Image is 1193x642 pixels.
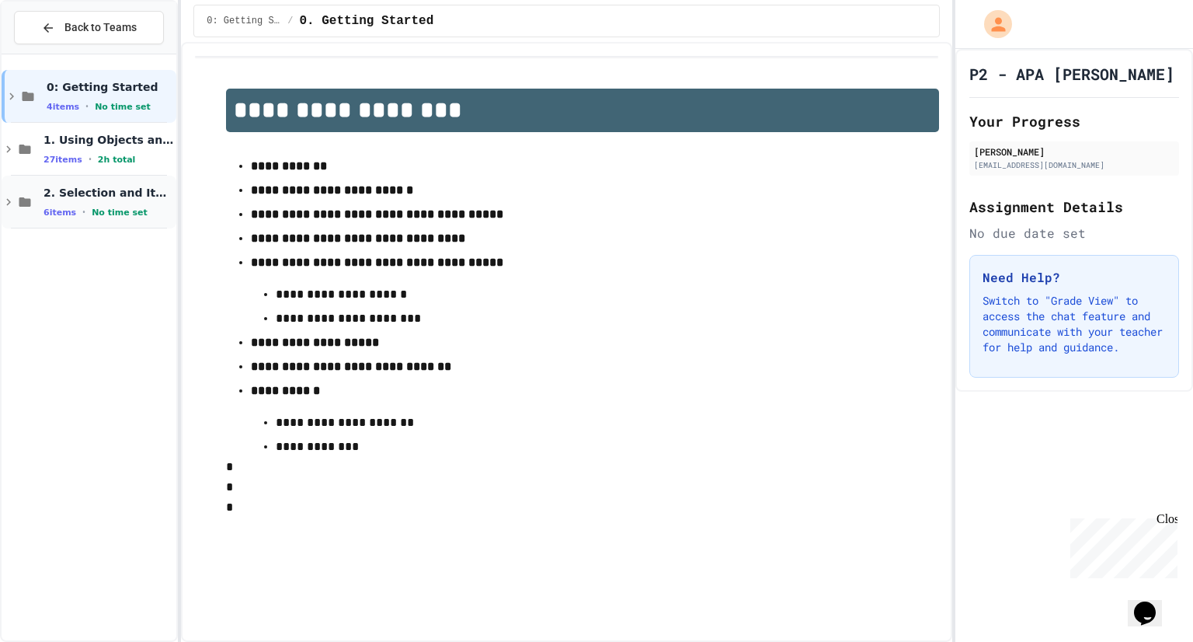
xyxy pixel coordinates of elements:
[983,293,1166,355] p: Switch to "Grade View" to access the chat feature and communicate with your teacher for help and ...
[47,102,79,112] span: 4 items
[43,133,173,147] span: 1. Using Objects and Methods
[89,153,92,166] span: •
[1064,512,1177,578] iframe: chat widget
[287,15,293,27] span: /
[968,6,1016,42] div: My Account
[43,208,76,218] span: 6 items
[98,155,136,165] span: 2h total
[85,100,89,113] span: •
[14,11,164,44] button: Back to Teams
[983,268,1166,287] h3: Need Help?
[6,6,107,99] div: Chat with us now!Close
[64,19,137,36] span: Back to Teams
[974,159,1174,171] div: [EMAIL_ADDRESS][DOMAIN_NAME]
[299,12,433,30] span: 0. Getting Started
[43,155,82,165] span: 27 items
[43,186,173,200] span: 2. Selection and Iteration
[207,15,281,27] span: 0: Getting Started
[969,196,1179,218] h2: Assignment Details
[47,80,173,94] span: 0: Getting Started
[974,145,1174,159] div: [PERSON_NAME]
[969,110,1179,132] h2: Your Progress
[969,63,1174,85] h1: P2 - APA [PERSON_NAME]
[969,224,1179,242] div: No due date set
[1128,580,1177,626] iframe: chat widget
[92,208,148,218] span: No time set
[82,206,85,218] span: •
[95,102,151,112] span: No time set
